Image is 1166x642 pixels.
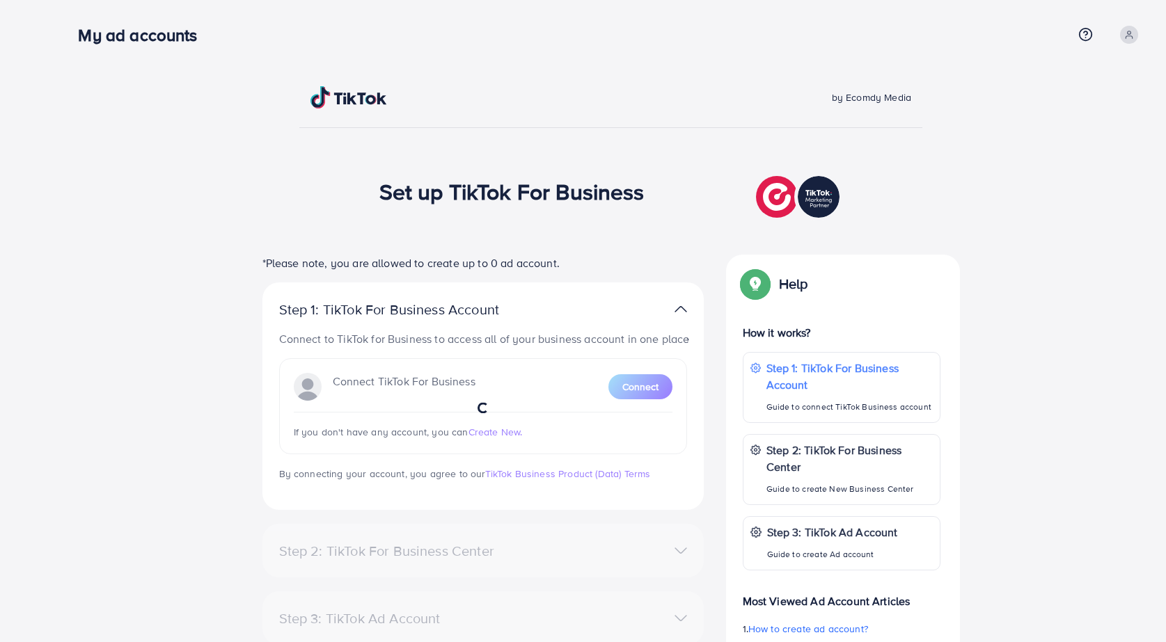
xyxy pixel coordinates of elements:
p: 1. [743,620,940,637]
p: Step 1: TikTok For Business Account [279,301,544,318]
img: Popup guide [743,271,768,296]
p: Step 2: TikTok For Business Center [766,442,933,475]
span: by Ecomdy Media [832,90,911,104]
h3: My ad accounts [78,25,208,45]
img: TikTok [310,86,387,109]
p: Guide to create Ad account [767,546,898,563]
img: TikTok partner [675,299,687,319]
p: Help [779,275,808,292]
img: TikTok partner [756,172,843,221]
p: Step 3: TikTok Ad Account [767,524,898,540]
p: Guide to create New Business Center [766,481,933,497]
p: Step 1: TikTok For Business Account [766,360,933,393]
p: How it works? [743,324,940,341]
span: How to create ad account? [748,622,868,636]
p: Most Viewed Ad Account Articles [743,581,940,609]
p: Guide to connect TikTok Business account [766,399,933,415]
h1: Set up TikTok For Business [379,178,645,204]
p: *Please note, you are allowed to create up to 0 ad account. [262,255,704,271]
